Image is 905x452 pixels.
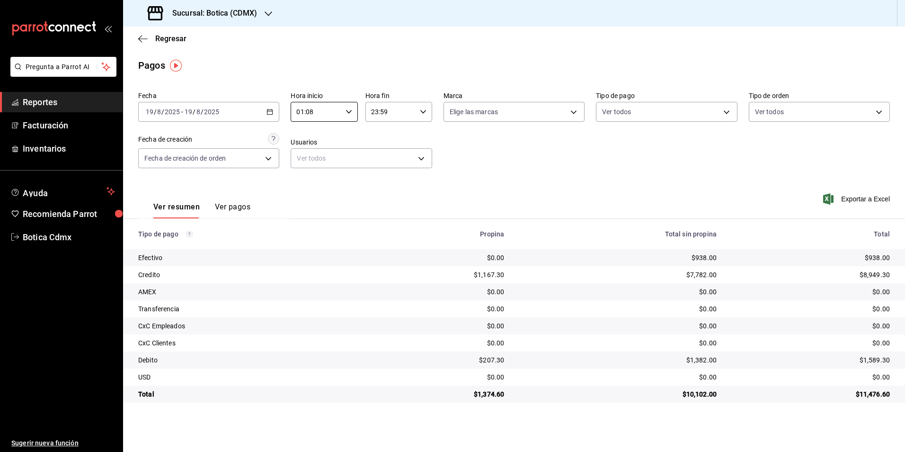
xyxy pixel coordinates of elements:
[602,107,631,117] span: Ver todos
[181,108,183,116] span: -
[170,60,182,72] img: Tooltip marker
[138,338,360,348] div: CxC Clientes
[186,231,193,237] svg: Los pagos realizados con Pay y otras terminales son montos brutos.
[291,92,357,99] label: Hora inicio
[161,108,164,116] span: /
[184,108,193,116] input: --
[732,230,890,238] div: Total
[104,25,112,32] button: open_drawer_menu
[519,372,717,382] div: $0.00
[138,92,279,99] label: Fecha
[138,135,192,145] div: Fecha de creación
[23,208,115,220] span: Recomienda Parrot
[10,57,116,77] button: Pregunta a Parrot AI
[732,287,890,297] div: $0.00
[138,230,360,238] div: Tipo de pago
[519,321,717,331] div: $0.00
[291,139,432,145] label: Usuarios
[138,253,360,262] div: Efectivo
[519,389,717,399] div: $10,102.00
[157,108,161,116] input: --
[519,304,717,314] div: $0.00
[732,389,890,399] div: $11,476.60
[375,253,504,262] div: $0.00
[519,230,717,238] div: Total sin propina
[291,148,432,168] div: Ver todos
[519,338,717,348] div: $0.00
[375,372,504,382] div: $0.00
[138,321,360,331] div: CxC Empleados
[11,438,115,448] span: Sugerir nueva función
[519,253,717,262] div: $938.00
[749,92,890,99] label: Tipo de orden
[144,154,226,163] span: Fecha de creación de orden
[732,355,890,365] div: $1,589.30
[375,287,504,297] div: $0.00
[204,108,220,116] input: ----
[23,231,115,244] span: Botica Cdmx
[375,304,504,314] div: $0.00
[145,108,154,116] input: --
[375,270,504,280] div: $1,167.30
[375,355,504,365] div: $207.30
[375,230,504,238] div: Propina
[138,34,186,43] button: Regresar
[23,142,115,155] span: Inventarios
[138,270,360,280] div: Credito
[732,304,890,314] div: $0.00
[732,338,890,348] div: $0.00
[215,202,250,218] button: Ver pagos
[825,193,890,205] button: Exportar a Excel
[450,107,498,117] span: Elige las marcas
[153,202,200,218] button: Ver resumen
[26,62,102,72] span: Pregunta a Parrot AI
[732,321,890,331] div: $0.00
[732,372,890,382] div: $0.00
[23,186,103,197] span: Ayuda
[596,92,737,99] label: Tipo de pago
[138,355,360,365] div: Debito
[732,253,890,262] div: $938.00
[164,108,180,116] input: ----
[138,287,360,297] div: AMEX
[23,119,115,132] span: Facturación
[196,108,201,116] input: --
[193,108,195,116] span: /
[138,304,360,314] div: Transferencia
[519,287,717,297] div: $0.00
[375,321,504,331] div: $0.00
[201,108,204,116] span: /
[732,270,890,280] div: $8,949.30
[519,355,717,365] div: $1,382.00
[153,202,250,218] div: navigation tabs
[444,92,585,99] label: Marca
[138,58,165,72] div: Pagos
[138,372,360,382] div: USD
[155,34,186,43] span: Regresar
[375,389,504,399] div: $1,374.60
[755,107,784,117] span: Ver todos
[23,96,115,108] span: Reportes
[165,8,257,19] h3: Sucursal: Botica (CDMX)
[519,270,717,280] div: $7,782.00
[154,108,157,116] span: /
[365,92,432,99] label: Hora fin
[375,338,504,348] div: $0.00
[138,389,360,399] div: Total
[7,69,116,79] a: Pregunta a Parrot AI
